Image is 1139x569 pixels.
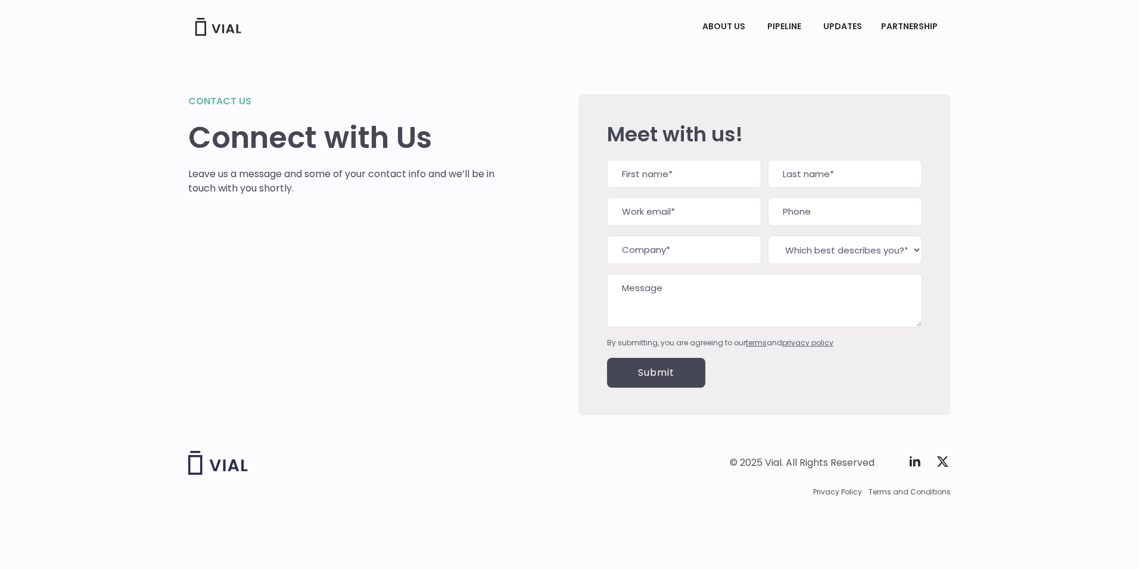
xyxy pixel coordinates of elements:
div: By submitting, you are agreeing to our and [607,338,922,348]
a: UPDATES [814,17,871,37]
a: Privacy Policy [813,487,862,497]
input: Submit [607,358,705,388]
h2: Contact us [188,94,495,109]
img: Vial logo wih "Vial" spelled out [188,451,248,475]
input: Last name* [768,160,922,188]
img: Vial Logo [194,18,242,36]
div: © 2025 Vial. All Rights Reserved [730,456,875,469]
a: PIPELINEMenu Toggle [758,17,813,37]
p: Leave us a message and some of your contact info and we’ll be in touch with you shortly. [188,167,495,196]
a: terms [746,338,767,348]
a: ABOUT USMenu Toggle [693,17,757,37]
a: PARTNERSHIPMenu Toggle [872,17,950,37]
input: Work email* [607,197,761,226]
h1: Connect with Us [188,120,495,155]
a: Terms and Conditions [869,487,951,497]
input: First name* [607,160,761,188]
a: privacy policy [782,338,833,348]
input: Phone [768,197,922,226]
input: Company* [607,236,761,264]
h2: Meet with us! [607,123,922,146]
